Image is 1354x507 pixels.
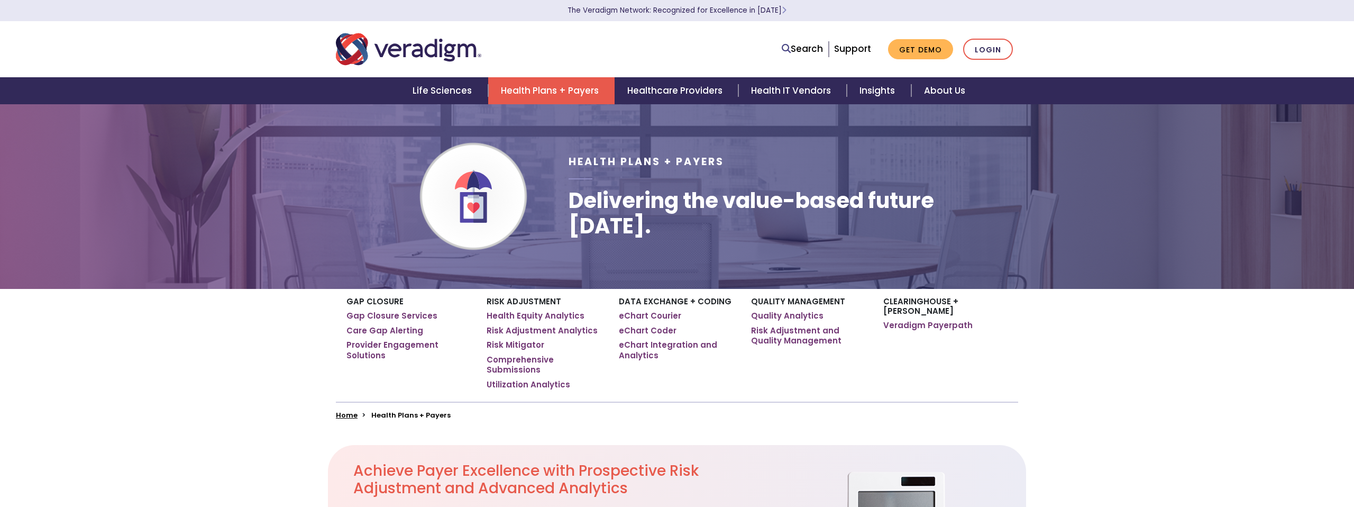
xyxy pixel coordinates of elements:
[963,39,1013,60] a: Login
[569,188,1018,239] h1: Delivering the value-based future [DATE].
[615,77,738,104] a: Healthcare Providers
[619,311,681,321] a: eChart Courier
[487,340,544,350] a: Risk Mitigator
[487,379,570,390] a: Utilization Analytics
[751,311,824,321] a: Quality Analytics
[336,410,358,420] a: Home
[911,77,978,104] a: About Us
[751,325,867,346] a: Risk Adjustment and Quality Management
[336,32,481,67] img: Veradigm logo
[487,355,603,375] a: Comprehensive Submissions
[488,77,615,104] a: Health Plans + Payers
[568,5,786,15] a: The Veradigm Network: Recognized for Excellence in [DATE]Learn More
[487,311,584,321] a: Health Equity Analytics
[619,325,676,336] a: eChart Coder
[847,77,911,104] a: Insights
[346,311,437,321] a: Gap Closure Services
[619,340,735,360] a: eChart Integration and Analytics
[782,42,823,56] a: Search
[353,462,735,497] h2: Achieve Payer Excellence with Prospective Risk Adjustment and Advanced Analytics
[834,42,871,55] a: Support
[883,320,973,331] a: Veradigm Payerpath
[782,5,786,15] span: Learn More
[738,77,847,104] a: Health IT Vendors
[346,325,423,336] a: Care Gap Alerting
[888,39,953,60] a: Get Demo
[487,325,598,336] a: Risk Adjustment Analytics
[400,77,488,104] a: Life Sciences
[569,155,724,169] span: Health Plans + Payers
[346,340,471,360] a: Provider Engagement Solutions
